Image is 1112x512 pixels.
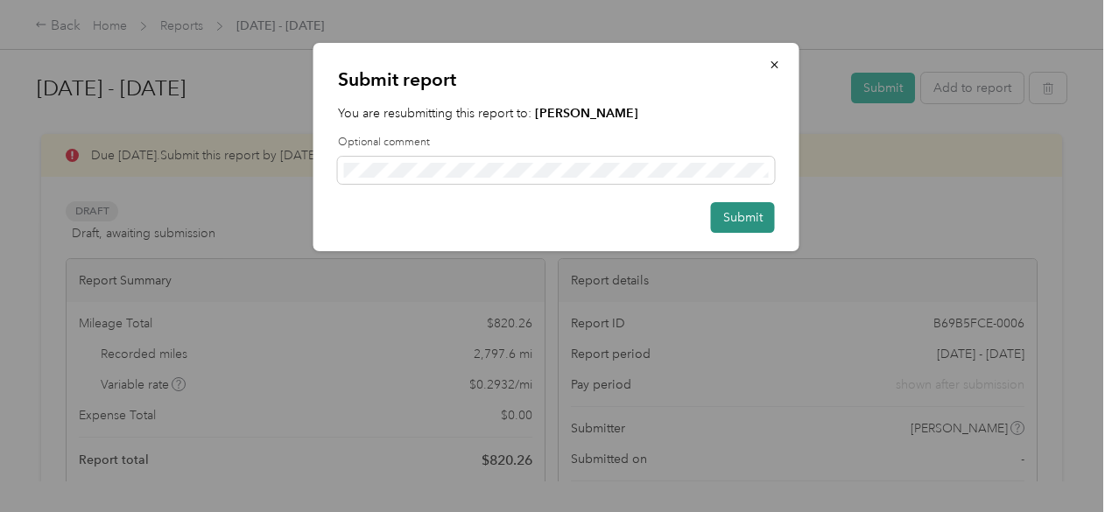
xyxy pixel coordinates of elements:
[338,135,775,151] label: Optional comment
[711,202,775,233] button: Submit
[338,104,775,123] p: You are resubmitting this report to:
[338,67,775,92] p: Submit report
[535,106,638,121] strong: [PERSON_NAME]
[1014,414,1112,512] iframe: Everlance-gr Chat Button Frame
